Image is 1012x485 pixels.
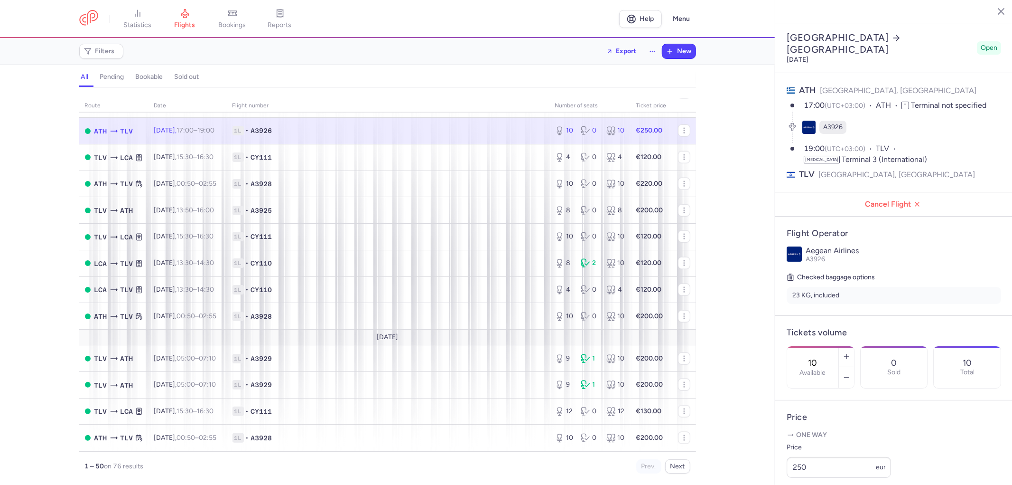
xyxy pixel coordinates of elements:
[246,354,249,363] span: •
[177,312,217,320] span: –
[94,152,107,163] span: TLV
[555,433,573,443] div: 10
[377,333,398,341] span: [DATE]
[665,459,690,474] button: Next
[636,180,663,188] strong: €220.00
[555,206,573,215] div: 8
[121,433,133,443] span: TLV
[555,407,573,416] div: 12
[94,205,107,216] span: TLV
[232,126,244,135] span: 1L
[209,9,256,29] a: bookings
[121,258,133,269] span: TLV
[177,232,214,240] span: –
[177,380,216,389] span: –
[901,102,909,109] span: T
[787,247,802,262] img: Aegean Airlines logo
[177,285,194,294] time: 13:30
[636,459,661,474] button: Prev.
[787,228,1001,239] h4: Flight Operator
[876,143,900,154] span: TLV
[678,48,692,55] span: New
[94,433,107,443] span: ATH
[232,407,244,416] span: 1L
[177,354,216,362] span: –
[246,179,249,189] span: •
[606,206,624,215] div: 8
[177,380,195,389] time: 05:00
[104,462,144,470] span: on 76 results
[154,206,214,214] span: [DATE],
[121,152,133,163] span: LCA
[606,232,624,241] div: 10
[154,380,216,389] span: [DATE],
[581,258,599,268] div: 2
[600,44,643,59] button: Export
[825,102,865,110] span: (UTC+03:00)
[251,232,272,241] span: CY111
[94,353,107,364] span: TLV
[606,407,624,416] div: 12
[256,9,304,29] a: reports
[636,380,663,389] strong: €200.00
[177,354,195,362] time: 05:00
[219,21,246,29] span: bookings
[79,10,98,28] a: CitizenPlane red outlined logo
[246,312,249,321] span: •
[251,179,272,189] span: A3928
[581,407,599,416] div: 0
[960,369,975,376] p: Total
[606,380,624,390] div: 10
[636,407,662,415] strong: €130.00
[581,380,599,390] div: 1
[251,354,272,363] span: A3929
[619,10,662,28] a: Help
[232,433,244,443] span: 1L
[100,73,124,81] h4: pending
[80,44,123,58] button: Filters
[177,434,195,442] time: 00:50
[154,259,214,267] span: [DATE],
[95,48,115,55] span: Filters
[177,206,194,214] time: 13:50
[251,152,272,162] span: CY111
[232,179,244,189] span: 1L
[177,259,194,267] time: 13:30
[121,205,133,216] span: ATH
[121,311,133,322] span: TLV
[177,153,214,161] span: –
[636,153,662,161] strong: €120.00
[227,99,549,113] th: Flight number
[787,327,1001,338] h4: Tickets volume
[197,259,214,267] time: 14:30
[581,126,599,135] div: 0
[199,312,217,320] time: 02:55
[842,155,927,164] span: Terminal 3 (International)
[175,21,195,29] span: flights
[606,126,624,135] div: 10
[981,43,997,53] span: Open
[555,126,573,135] div: 10
[199,180,217,188] time: 02:55
[197,206,214,214] time: 16:00
[555,152,573,162] div: 4
[121,353,133,364] span: ATH
[876,463,886,471] span: eur
[177,180,217,188] span: –
[177,153,194,161] time: 15:30
[94,380,107,390] span: TLV
[246,152,249,162] span: •
[251,285,272,295] span: CY110
[177,407,194,415] time: 15:30
[79,99,149,113] th: route
[616,48,637,55] span: Export
[232,354,244,363] span: 1L
[825,145,865,153] span: (UTC+03:00)
[177,232,194,240] time: 15:30
[631,99,672,113] th: Ticket price
[177,126,215,134] span: –
[121,285,133,295] span: TLV
[804,144,825,153] time: 19:00
[787,287,1001,304] li: 23 KG, included
[246,285,249,295] span: •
